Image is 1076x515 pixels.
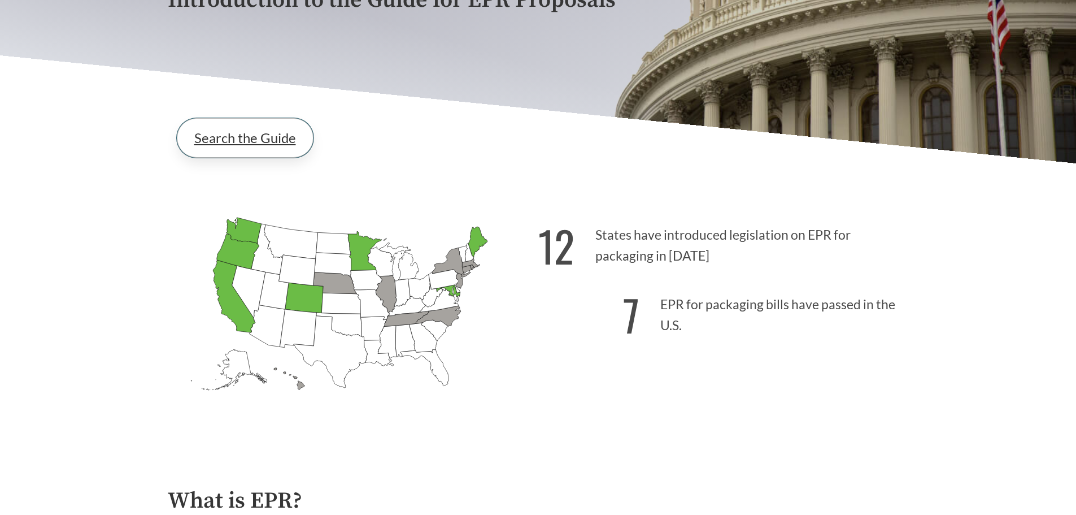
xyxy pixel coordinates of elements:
[538,277,909,347] p: EPR for packaging bills have passed in the U.S.
[538,214,574,277] strong: 12
[623,283,639,346] strong: 7
[168,488,909,514] h2: What is EPR?
[177,118,313,158] a: Search the Guide
[538,207,909,277] p: States have introduced legislation on EPR for packaging in [DATE]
